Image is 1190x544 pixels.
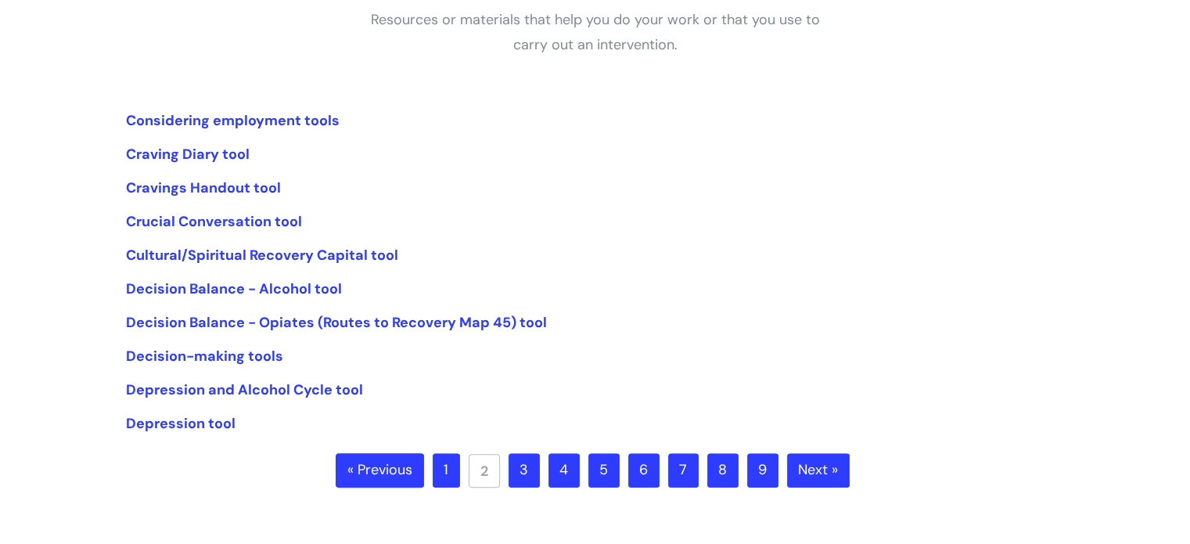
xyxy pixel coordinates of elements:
[126,178,281,197] a: Cravings Handout tool
[336,453,424,488] a: « Previous
[469,454,500,488] a: 2
[628,453,660,488] a: 6
[747,453,778,488] a: 9
[126,380,363,399] a: Depression and Alcohol Cycle tool
[509,453,540,488] a: 3
[126,414,235,433] a: Depression tool
[126,145,250,164] a: Craving Diary tool
[361,7,830,58] p: Resources or materials that help you do your work or that you use to carry out an intervention.
[787,453,850,488] a: Next »
[433,453,460,488] a: 1
[126,313,547,332] a: Decision Balance - Opiates (Routes to Recovery Map 45) tool
[668,453,699,488] a: 7
[126,111,340,130] a: Considering employment tools
[707,453,739,488] a: 8
[126,347,283,366] a: Decision-making tools
[126,246,398,265] a: Cultural/Spiritual Recovery Capital tool
[126,212,302,231] a: Crucial Conversation tool
[126,279,342,298] a: Decision Balance - Alcohol tool
[588,453,620,488] a: 5
[548,453,580,488] a: 4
